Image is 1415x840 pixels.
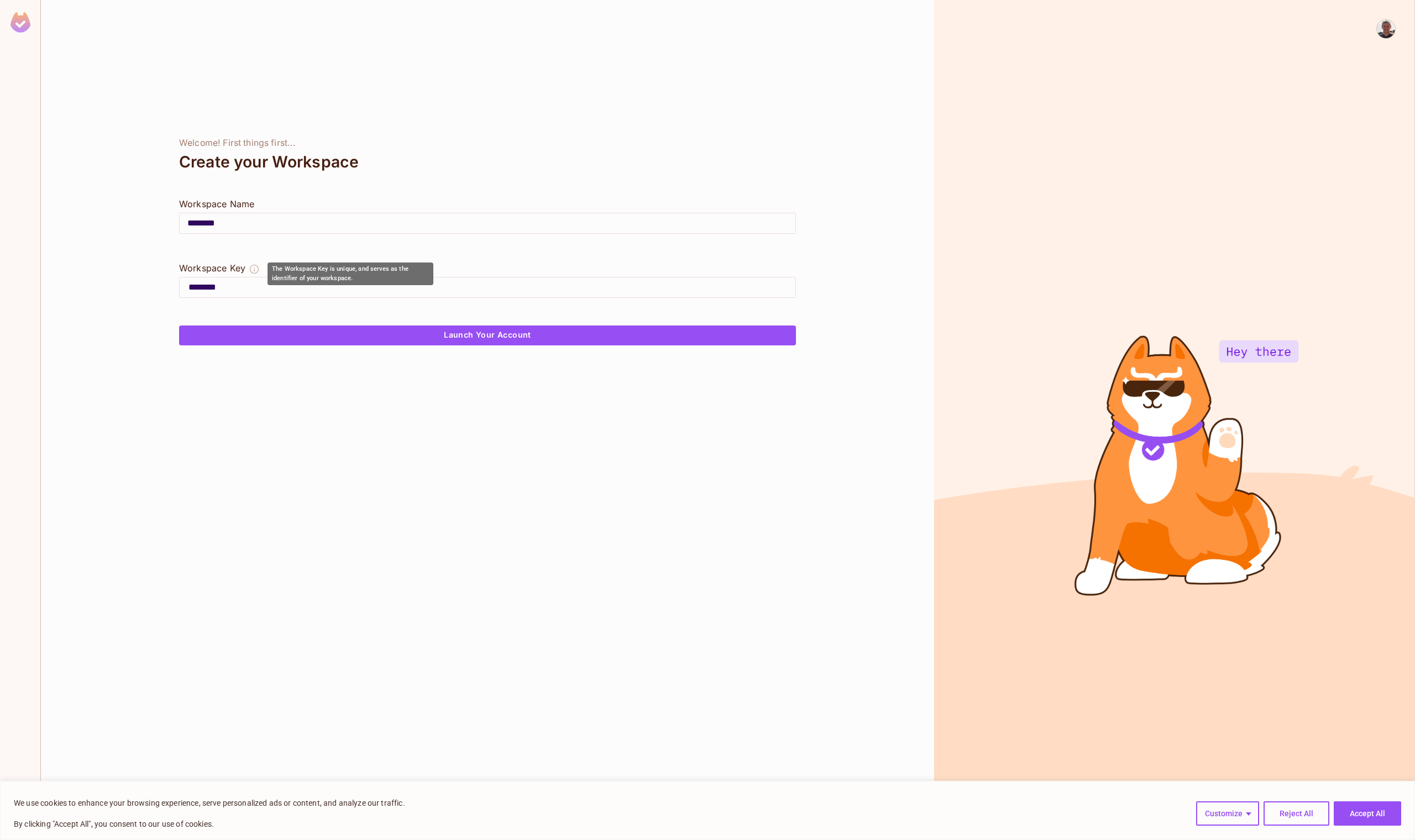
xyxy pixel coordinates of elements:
button: The Workspace Key is unique, and serves as the identifier of your workspace. [249,261,260,277]
button: Reject All [1264,801,1329,826]
div: The Workspace Key is unique, and serves as the identifier of your workspace. [268,262,433,285]
button: Accept All [1334,801,1401,826]
div: Welcome! First things first... [179,138,796,149]
div: Workspace Key [179,261,245,275]
div: Workspace Name [179,197,796,211]
img: SReyMgAAAABJRU5ErkJggg== [11,12,30,33]
button: Customize [1196,801,1259,826]
div: Create your Workspace [179,149,796,175]
img: Alexey Vasilyev [1377,20,1395,38]
p: By clicking "Accept All", you consent to our use of cookies. [14,817,405,831]
p: We use cookies to enhance your browsing experience, serve personalized ads or content, and analyz... [14,796,405,810]
button: Launch Your Account [179,326,796,345]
